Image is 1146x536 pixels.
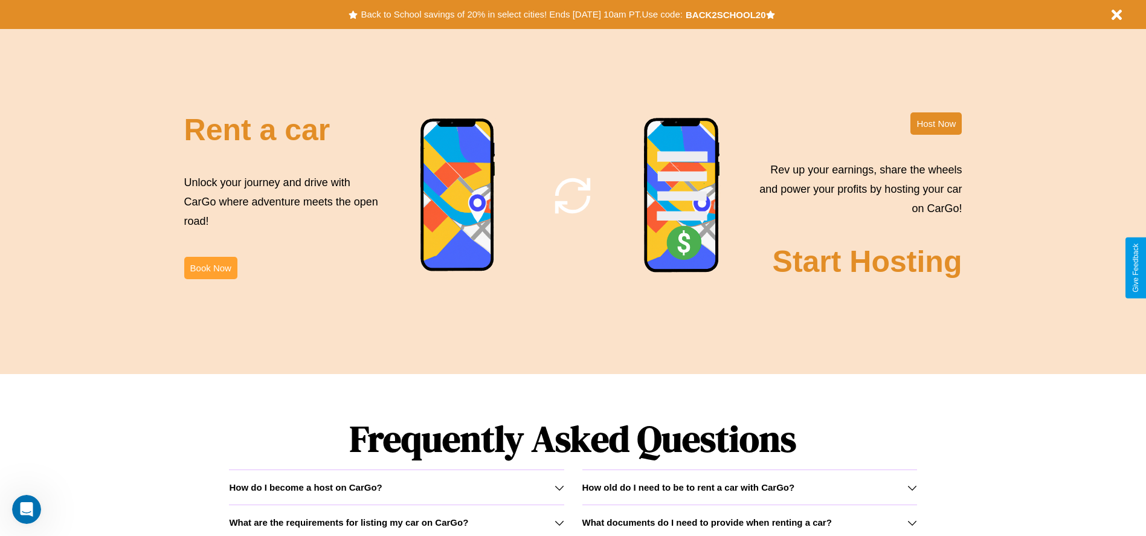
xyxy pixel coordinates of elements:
[229,408,916,470] h1: Frequently Asked Questions
[910,112,962,135] button: Host Now
[686,10,766,20] b: BACK2SCHOOL20
[184,112,330,147] h2: Rent a car
[358,6,685,23] button: Back to School savings of 20% in select cities! Ends [DATE] 10am PT.Use code:
[582,482,795,492] h3: How old do I need to be to rent a car with CarGo?
[184,173,382,231] p: Unlock your journey and drive with CarGo where adventure meets the open road!
[773,244,962,279] h2: Start Hosting
[752,160,962,219] p: Rev up your earnings, share the wheels and power your profits by hosting your car on CarGo!
[229,482,382,492] h3: How do I become a host on CarGo?
[420,118,496,273] img: phone
[643,117,721,274] img: phone
[229,517,468,528] h3: What are the requirements for listing my car on CarGo?
[12,495,41,524] iframe: Intercom live chat
[184,257,237,279] button: Book Now
[582,517,832,528] h3: What documents do I need to provide when renting a car?
[1132,244,1140,292] div: Give Feedback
